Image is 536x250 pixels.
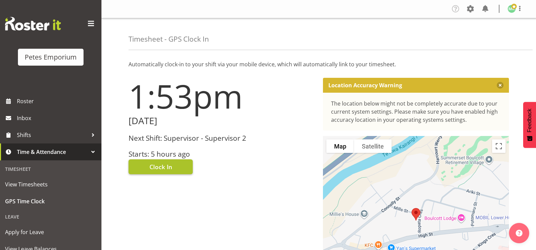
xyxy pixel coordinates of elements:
button: Close message [497,82,504,89]
button: Clock In [129,159,193,174]
img: melanie-richardson713.jpg [508,5,516,13]
img: help-xxl-2.png [516,230,522,236]
span: GPS Time Clock [5,196,96,206]
div: The location below might not be completely accurate due to your current system settings. Please m... [331,99,501,124]
h3: Next Shift: Supervisor - Supervisor 2 [129,134,315,142]
span: Shifts [17,130,88,140]
button: Toggle fullscreen view [492,139,506,153]
p: Location Accuracy Warning [328,82,402,89]
button: Feedback - Show survey [523,102,536,148]
button: Show satellite imagery [354,139,392,153]
button: Show street map [326,139,354,153]
div: Timesheet [2,162,100,176]
a: GPS Time Clock [2,193,100,210]
h1: 1:53pm [129,78,315,114]
span: View Timesheets [5,179,96,189]
a: View Timesheets [2,176,100,193]
p: Automatically clock-in to your shift via your mobile device, which will automatically link to you... [129,60,509,68]
span: Apply for Leave [5,227,96,237]
span: Time & Attendance [17,147,88,157]
h3: Starts: 5 hours ago [129,150,315,158]
span: Feedback [527,109,533,132]
h4: Timesheet - GPS Clock In [129,35,209,43]
img: Rosterit website logo [5,17,61,30]
h2: [DATE] [129,116,315,126]
span: Clock In [149,162,172,171]
span: Roster [17,96,98,106]
span: Inbox [17,113,98,123]
div: Leave [2,210,100,224]
div: Petes Emporium [25,52,77,62]
a: Apply for Leave [2,224,100,241]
